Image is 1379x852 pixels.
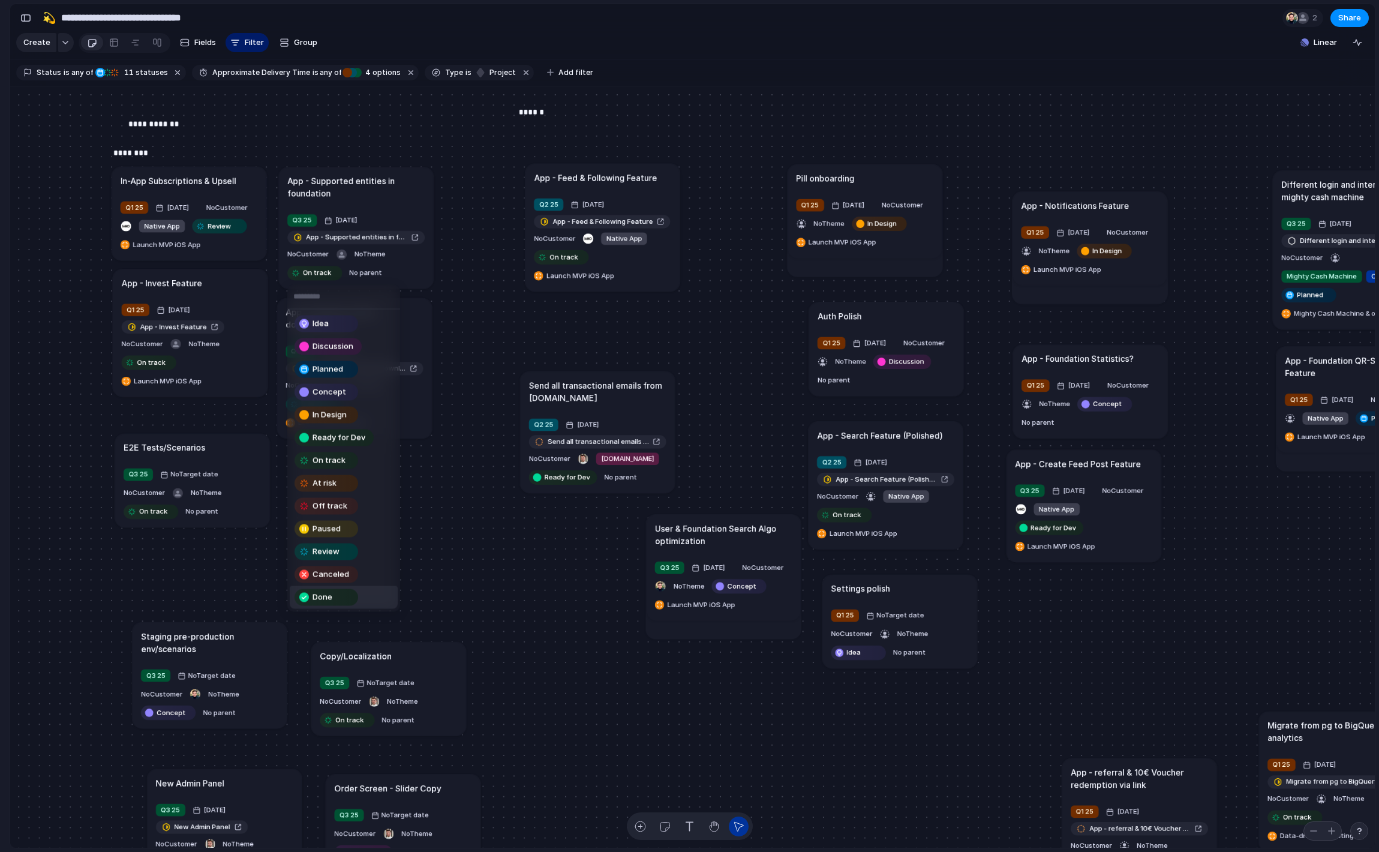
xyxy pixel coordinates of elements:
[313,569,349,581] span: Canceled
[313,455,345,467] span: On track
[313,386,346,398] span: Concept
[313,523,341,535] span: Paused
[313,318,329,330] span: Idea
[313,500,347,512] span: Off track
[313,546,340,558] span: Review
[313,592,332,604] span: Done
[313,364,343,376] span: Planned
[313,478,337,490] span: At risk
[313,409,347,421] span: In Design
[313,432,365,444] span: Ready for Dev
[313,341,353,353] span: Discussion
